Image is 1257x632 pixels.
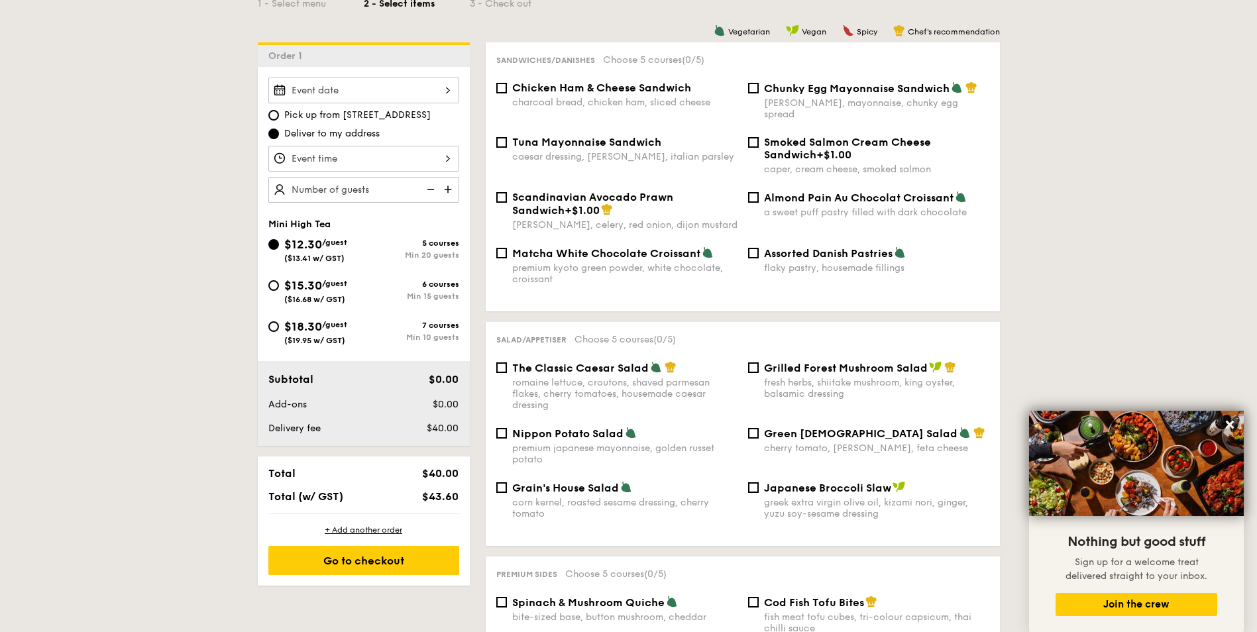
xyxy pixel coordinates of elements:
[512,97,738,108] div: charcoal bread, chicken ham, sliced cheese
[893,481,906,493] img: icon-vegan.f8ff3823.svg
[512,191,673,217] span: Scandinavian Avocado Prawn Sandwich
[284,127,380,140] span: Deliver to my address
[364,333,459,342] div: Min 10 guests
[764,427,957,440] span: Green [DEMOGRAPHIC_DATA] Salad
[951,81,963,93] img: icon-vegetarian.fe4039eb.svg
[764,596,864,609] span: Cod Fish Tofu Bites
[268,177,459,203] input: Number of guests
[322,279,347,288] span: /guest
[496,570,557,579] span: Premium sides
[496,362,507,373] input: The Classic Caesar Saladromaine lettuce, croutons, shaved parmesan flakes, cherry tomatoes, house...
[893,25,905,36] img: icon-chef-hat.a58ddaea.svg
[284,295,345,304] span: ($16.68 w/ GST)
[512,219,738,231] div: [PERSON_NAME], celery, red onion, dijon mustard
[764,262,989,274] div: flaky pastry, housemade fillings
[512,377,738,411] div: romaine lettuce, croutons, shaved parmesan flakes, cherry tomatoes, housemade caesar dressing
[650,361,662,373] img: icon-vegetarian.fe4039eb.svg
[764,482,891,494] span: Japanese Broccoli Slaw
[268,239,279,250] input: $12.30/guest($13.41 w/ GST)5 coursesMin 20 guests
[728,27,770,36] span: Vegetarian
[496,192,507,203] input: Scandinavian Avocado Prawn Sandwich+$1.00[PERSON_NAME], celery, red onion, dijon mustard
[496,248,507,258] input: Matcha White Chocolate Croissantpremium kyoto green powder, white chocolate, croissant
[364,321,459,330] div: 7 courses
[1029,411,1244,516] img: DSC07876-Edit02-Large.jpeg
[268,423,321,434] span: Delivery fee
[748,83,759,93] input: Chunky Egg Mayonnaise Sandwich[PERSON_NAME], mayonnaise, chunky egg spread
[268,219,331,230] span: Mini High Tea
[512,247,700,260] span: Matcha White Chocolate Croissant
[955,191,967,203] img: icon-vegetarian.fe4039eb.svg
[865,596,877,607] img: icon-chef-hat.a58ddaea.svg
[894,246,906,258] img: icon-vegetarian.fe4039eb.svg
[512,482,619,494] span: Grain's House Salad
[816,148,851,161] span: +$1.00
[496,597,507,607] input: Spinach & Mushroom Quichebite-sized base, button mushroom, cheddar
[512,362,649,374] span: The Classic Caesar Salad
[625,427,637,439] img: icon-vegetarian.fe4039eb.svg
[364,280,459,289] div: 6 courses
[714,25,726,36] img: icon-vegetarian.fe4039eb.svg
[565,204,600,217] span: +$1.00
[268,129,279,139] input: Deliver to my address
[429,373,459,386] span: $0.00
[268,373,313,386] span: Subtotal
[284,254,345,263] span: ($13.41 w/ GST)
[802,27,826,36] span: Vegan
[496,83,507,93] input: Chicken Ham & Cheese Sandwichcharcoal bread, chicken ham, sliced cheese
[268,280,279,291] input: $15.30/guest($16.68 w/ GST)6 coursesMin 15 guests
[1219,414,1240,435] button: Close
[764,247,893,260] span: Assorted Danish Pastries
[512,151,738,162] div: caesar dressing, [PERSON_NAME], italian parsley
[965,81,977,93] img: icon-chef-hat.a58ddaea.svg
[601,203,613,215] img: icon-chef-hat.a58ddaea.svg
[268,50,307,62] span: Order 1
[268,525,459,535] div: + Add another order
[748,428,759,439] input: Green [DEMOGRAPHIC_DATA] Saladcherry tomato, [PERSON_NAME], feta cheese
[512,81,691,94] span: Chicken Ham & Cheese Sandwich
[929,361,942,373] img: icon-vegan.f8ff3823.svg
[1056,593,1217,616] button: Join the crew
[959,427,971,439] img: icon-vegetarian.fe4039eb.svg
[284,109,431,122] span: Pick up from [STREET_ADDRESS]
[284,336,345,345] span: ($19.95 w/ GST)
[565,568,667,580] span: Choose 5 courses
[748,248,759,258] input: Assorted Danish Pastriesflaky pastry, housemade fillings
[644,568,667,580] span: (0/5)
[322,238,347,247] span: /guest
[512,443,738,465] div: premium japanese mayonnaise, golden russet potato
[665,361,677,373] img: icon-chef-hat.a58ddaea.svg
[764,362,928,374] span: Grilled Forest Mushroom Salad
[944,361,956,373] img: icon-chef-hat.a58ddaea.svg
[764,136,931,161] span: Smoked Salmon Cream Cheese Sandwich
[512,136,661,148] span: Tuna Mayonnaise Sandwich
[512,611,738,623] div: bite-sized base, button mushroom, cheddar
[1067,534,1205,550] span: Nothing but good stuff
[702,246,714,258] img: icon-vegetarian.fe4039eb.svg
[653,334,676,345] span: (0/5)
[284,237,322,252] span: $12.30
[666,596,678,607] img: icon-vegetarian.fe4039eb.svg
[603,54,704,66] span: Choose 5 courses
[496,482,507,493] input: Grain's House Saladcorn kernel, roasted sesame dressing, cherry tomato
[496,428,507,439] input: Nippon Potato Saladpremium japanese mayonnaise, golden russet potato
[764,191,954,204] span: Almond Pain Au Chocolat Croissant
[748,362,759,373] input: Grilled Forest Mushroom Saladfresh herbs, shiitake mushroom, king oyster, balsamic dressing
[786,25,799,36] img: icon-vegan.f8ff3823.svg
[764,377,989,399] div: fresh herbs, shiitake mushroom, king oyster, balsamic dressing
[284,319,322,334] span: $18.30
[433,399,459,410] span: $0.00
[620,481,632,493] img: icon-vegetarian.fe4039eb.svg
[364,291,459,301] div: Min 15 guests
[322,320,347,329] span: /guest
[748,482,759,493] input: Japanese Broccoli Slawgreek extra virgin olive oil, kizami nori, ginger, yuzu soy-sesame dressing
[748,137,759,148] input: Smoked Salmon Cream Cheese Sandwich+$1.00caper, cream cheese, smoked salmon
[764,497,989,519] div: greek extra virgin olive oil, kizami nori, ginger, yuzu soy-sesame dressing
[268,146,459,172] input: Event time
[574,334,676,345] span: Choose 5 courses
[764,82,950,95] span: Chunky Egg Mayonnaise Sandwich
[284,278,322,293] span: $15.30
[268,490,343,503] span: Total (w/ GST)
[268,467,296,480] span: Total
[748,597,759,607] input: Cod Fish Tofu Bitesfish meat tofu cubes, tri-colour capsicum, thai chilli sauce
[512,427,624,440] span: Nippon Potato Salad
